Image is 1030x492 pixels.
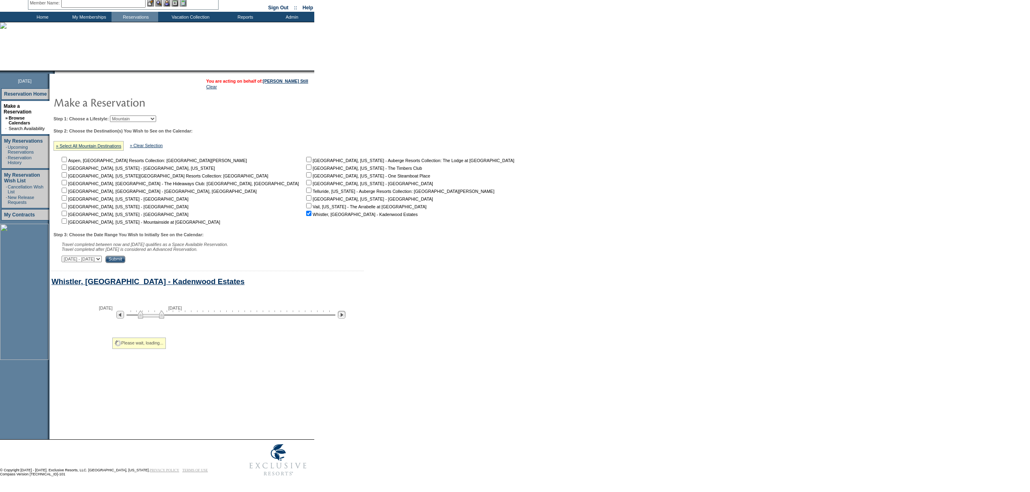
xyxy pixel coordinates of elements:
a: Reservation Home [4,91,47,97]
span: [DATE] [168,306,182,310]
nobr: [GEOGRAPHIC_DATA], [US_STATE] - [GEOGRAPHIC_DATA] [60,197,189,201]
span: :: [294,5,297,11]
nobr: Whistler, [GEOGRAPHIC_DATA] - Kadenwood Estates [305,212,418,217]
a: Cancellation Wish List [8,184,43,194]
a: My Contracts [4,212,35,218]
span: [DATE] [18,79,32,83]
img: promoShadowLeftCorner.gif [52,71,55,74]
img: Exclusive Resorts [242,440,314,480]
nobr: [GEOGRAPHIC_DATA], [US_STATE] - [GEOGRAPHIC_DATA], [US_STATE] [60,166,215,171]
a: PRIVACY POLICY [150,468,179,472]
b: Step 2: Choose the Destination(s) You Wish to See on the Calendar: [54,128,193,133]
td: · [6,184,7,194]
span: You are acting on behalf of: [206,79,308,83]
a: Make a Reservation [4,103,32,115]
a: » Clear Selection [130,143,163,148]
img: pgTtlMakeReservation.gif [54,94,216,110]
div: Please wait, loading... [112,338,166,349]
td: · [6,195,7,205]
td: Reservations [112,12,158,22]
a: New Release Requests [8,195,34,205]
nobr: [GEOGRAPHIC_DATA], [US_STATE] - [GEOGRAPHIC_DATA] [60,212,189,217]
td: · [6,145,7,154]
nobr: Telluride, [US_STATE] - Auberge Resorts Collection: [GEOGRAPHIC_DATA][PERSON_NAME] [305,189,494,194]
nobr: [GEOGRAPHIC_DATA], [US_STATE] - Mountainside at [GEOGRAPHIC_DATA] [60,220,220,225]
a: Search Availability [9,126,45,131]
a: Clear [206,84,217,89]
a: Browse Calendars [9,116,30,125]
img: blank.gif [55,71,56,74]
a: Reservation History [8,155,32,165]
td: Admin [268,12,314,22]
a: Whistler, [GEOGRAPHIC_DATA] - Kadenwood Estates [51,277,245,286]
nobr: [GEOGRAPHIC_DATA], [US_STATE] - [GEOGRAPHIC_DATA] [305,181,433,186]
nobr: [GEOGRAPHIC_DATA], [US_STATE][GEOGRAPHIC_DATA] Resorts Collection: [GEOGRAPHIC_DATA] [60,173,268,178]
td: Home [18,12,65,22]
td: Vacation Collection [158,12,221,22]
b: » [5,116,8,120]
td: Reports [221,12,268,22]
a: My Reservation Wish List [4,172,40,184]
span: [DATE] [99,306,113,310]
img: Next [338,311,345,319]
nobr: Travel completed after [DATE] is considered an Advanced Reservation. [62,247,197,252]
a: Upcoming Reservations [8,145,34,154]
a: My Reservations [4,138,43,144]
span: Travel completed between now and [DATE] qualifies as a Space Available Reservation. [62,242,228,247]
nobr: Aspen, [GEOGRAPHIC_DATA] Resorts Collection: [GEOGRAPHIC_DATA][PERSON_NAME] [60,158,247,163]
nobr: [GEOGRAPHIC_DATA], [US_STATE] - [GEOGRAPHIC_DATA] [60,204,189,209]
nobr: [GEOGRAPHIC_DATA], [GEOGRAPHIC_DATA] - The Hideaways Club: [GEOGRAPHIC_DATA], [GEOGRAPHIC_DATA] [60,181,299,186]
b: Step 1: Choose a Lifestyle: [54,116,109,121]
nobr: [GEOGRAPHIC_DATA], [US_STATE] - One Steamboat Place [305,173,430,178]
nobr: [GEOGRAPHIC_DATA], [US_STATE] - Auberge Resorts Collection: The Lodge at [GEOGRAPHIC_DATA] [305,158,514,163]
a: TERMS OF USE [182,468,208,472]
input: Submit [105,256,125,263]
img: Previous [116,311,124,319]
a: » Select All Mountain Destinations [56,143,121,148]
td: My Memberships [65,12,112,22]
img: spinner2.gif [115,340,121,347]
td: · [6,155,7,165]
td: · [5,126,8,131]
nobr: [GEOGRAPHIC_DATA], [GEOGRAPHIC_DATA] - [GEOGRAPHIC_DATA], [GEOGRAPHIC_DATA] [60,189,257,194]
a: Sign Out [268,5,288,11]
nobr: [GEOGRAPHIC_DATA], [US_STATE] - The Timbers Club [305,166,422,171]
b: Step 3: Choose the Date Range You Wish to Initially See on the Calendar: [54,232,204,237]
nobr: Vail, [US_STATE] - The Arrabelle at [GEOGRAPHIC_DATA] [305,204,427,209]
nobr: [GEOGRAPHIC_DATA], [US_STATE] - [GEOGRAPHIC_DATA] [305,197,433,201]
a: [PERSON_NAME] Still [263,79,308,83]
a: Help [303,5,313,11]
